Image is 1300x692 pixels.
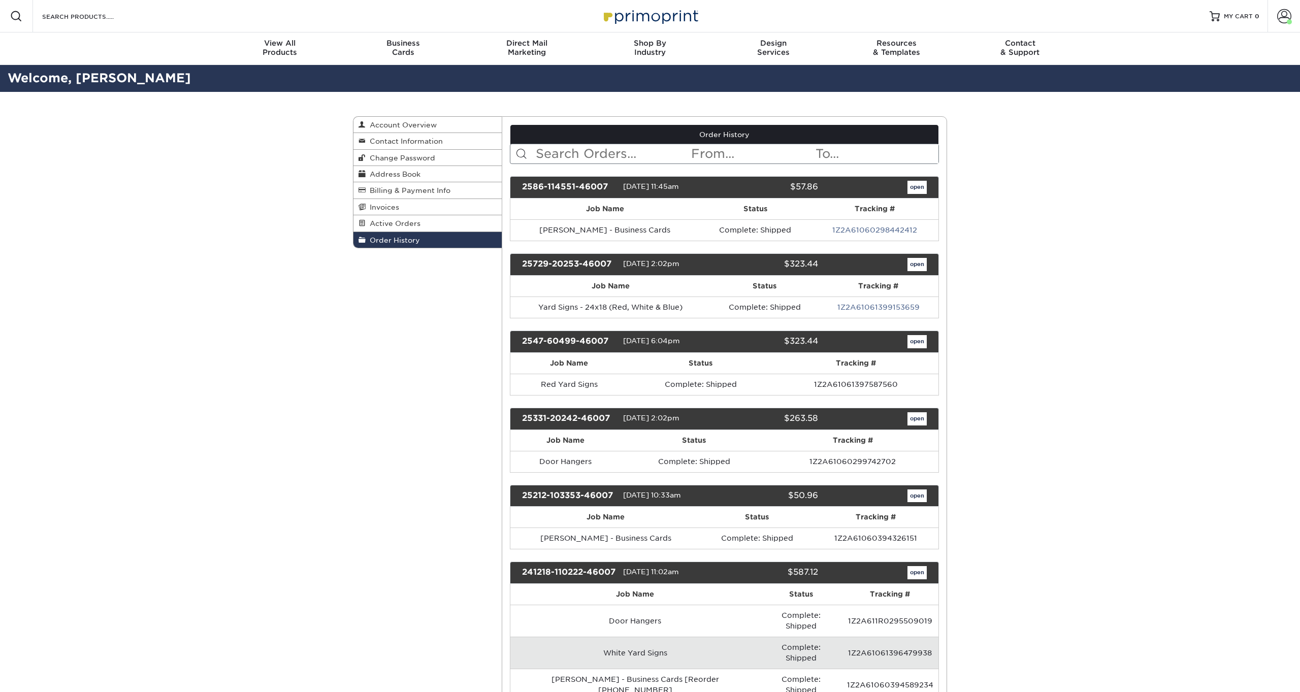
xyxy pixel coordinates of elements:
[767,451,938,472] td: 1Z2A61060299742702
[599,5,701,27] img: Primoprint
[812,507,938,528] th: Tracking #
[623,568,679,576] span: [DATE] 11:02am
[711,276,818,296] th: Status
[907,335,927,348] a: open
[958,39,1082,48] span: Contact
[701,507,812,528] th: Status
[842,605,938,637] td: 1Z2A611R0295509019
[835,39,958,48] span: Resources
[711,39,835,48] span: Design
[589,39,712,57] div: Industry
[907,258,927,271] a: open
[535,144,691,163] input: Search Orders...
[767,430,938,451] th: Tracking #
[366,121,437,129] span: Account Overview
[760,637,842,669] td: Complete: Shipped
[711,39,835,57] div: Services
[353,215,502,232] a: Active Orders
[366,186,450,194] span: Billing & Payment Info
[510,507,701,528] th: Job Name
[353,150,502,166] a: Change Password
[510,199,700,219] th: Job Name
[700,219,810,241] td: Complete: Shipped
[773,353,938,374] th: Tracking #
[514,258,623,271] div: 25729-20253-46007
[510,528,701,549] td: [PERSON_NAME] - Business Cards
[837,303,920,311] a: 1Z2A61061399153659
[717,335,825,348] div: $323.44
[353,117,502,133] a: Account Overview
[510,451,621,472] td: Door Hangers
[701,528,812,549] td: Complete: Shipped
[514,566,623,579] div: 241218-110222-46007
[623,414,679,422] span: [DATE] 2:02pm
[510,430,621,451] th: Job Name
[218,39,342,57] div: Products
[514,335,623,348] div: 2547-60499-46007
[832,226,917,234] a: 1Z2A61060298442412
[810,199,938,219] th: Tracking #
[342,32,465,65] a: BusinessCards
[366,203,399,211] span: Invoices
[514,412,623,425] div: 25331-20242-46007
[812,528,938,549] td: 1Z2A61060394326151
[760,605,842,637] td: Complete: Shipped
[628,374,773,395] td: Complete: Shipped
[760,584,842,605] th: Status
[218,32,342,65] a: View AllProducts
[510,276,711,296] th: Job Name
[907,412,927,425] a: open
[366,219,420,227] span: Active Orders
[510,584,761,605] th: Job Name
[465,32,589,65] a: Direct MailMarketing
[628,353,773,374] th: Status
[773,374,938,395] td: 1Z2A61061397587560
[510,125,939,144] a: Order History
[842,584,938,605] th: Tracking #
[717,258,825,271] div: $323.44
[218,39,342,48] span: View All
[907,566,927,579] a: open
[717,412,825,425] div: $263.58
[907,489,927,503] a: open
[514,181,623,194] div: 2586-114551-46007
[510,353,628,374] th: Job Name
[621,451,767,472] td: Complete: Shipped
[353,133,502,149] a: Contact Information
[342,39,465,57] div: Cards
[623,182,679,190] span: [DATE] 11:45am
[514,489,623,503] div: 25212-103353-46007
[366,236,420,244] span: Order History
[711,296,818,318] td: Complete: Shipped
[510,219,700,241] td: [PERSON_NAME] - Business Cards
[958,39,1082,57] div: & Support
[510,605,761,637] td: Door Hangers
[621,430,767,451] th: Status
[842,637,938,669] td: 1Z2A61061396479938
[510,637,761,669] td: White Yard Signs
[717,181,825,194] div: $57.86
[353,182,502,199] a: Billing & Payment Info
[41,10,140,22] input: SEARCH PRODUCTS.....
[815,144,938,163] input: To...
[690,144,814,163] input: From...
[623,491,681,499] span: [DATE] 10:33am
[366,170,420,178] span: Address Book
[589,39,712,48] span: Shop By
[711,32,835,65] a: DesignServices
[835,39,958,57] div: & Templates
[366,154,435,162] span: Change Password
[623,259,679,268] span: [DATE] 2:02pm
[465,39,589,57] div: Marketing
[1255,13,1259,20] span: 0
[589,32,712,65] a: Shop ByIndustry
[465,39,589,48] span: Direct Mail
[958,32,1082,65] a: Contact& Support
[353,232,502,248] a: Order History
[353,166,502,182] a: Address Book
[1224,12,1253,21] span: MY CART
[510,374,628,395] td: Red Yard Signs
[717,566,825,579] div: $587.12
[510,296,711,318] td: Yard Signs - 24x18 (Red, White & Blue)
[717,489,825,503] div: $50.96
